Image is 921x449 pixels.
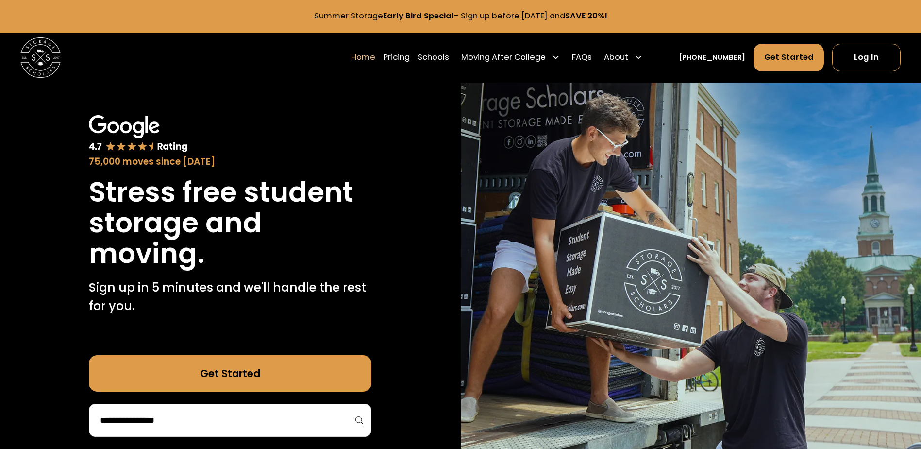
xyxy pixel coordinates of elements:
[565,10,607,21] strong: SAVE 20%!
[89,115,188,153] img: Google 4.7 star rating
[754,44,824,71] a: Get Started
[604,52,628,64] div: About
[89,278,371,315] p: Sign up in 5 minutes and we'll handle the rest for you.
[314,10,607,21] a: Summer StorageEarly Bird Special- Sign up before [DATE] andSAVE 20%!
[832,44,901,71] a: Log In
[20,37,61,78] a: home
[461,52,546,64] div: Moving After College
[418,43,449,71] a: Schools
[89,355,371,392] a: Get Started
[384,43,410,71] a: Pricing
[572,43,592,71] a: FAQs
[89,177,371,269] h1: Stress free student storage and moving.
[457,43,564,71] div: Moving After College
[20,37,61,78] img: Storage Scholars main logo
[600,43,647,71] div: About
[351,43,375,71] a: Home
[89,155,371,169] div: 75,000 moves since [DATE]
[679,52,745,63] a: [PHONE_NUMBER]
[383,10,454,21] strong: Early Bird Special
